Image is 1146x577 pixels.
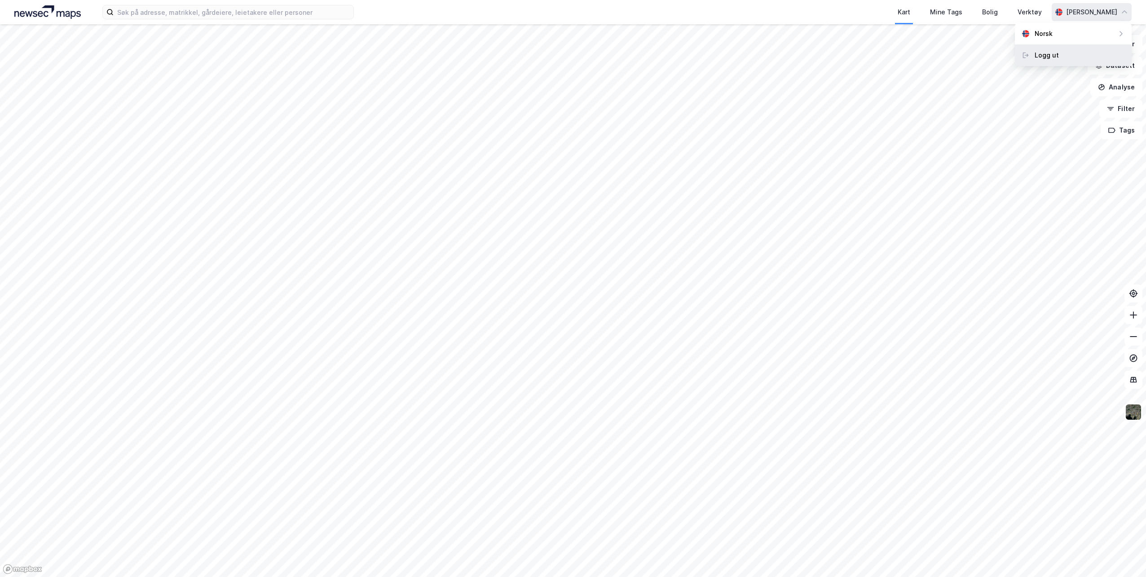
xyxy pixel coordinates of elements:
div: Kart [898,7,910,18]
img: logo.a4113a55bc3d86da70a041830d287a7e.svg [14,5,81,19]
div: Mine Tags [930,7,962,18]
div: Logg ut [1035,50,1059,61]
div: [PERSON_NAME] [1066,7,1117,18]
div: Bolig [982,7,998,18]
a: Mapbox homepage [3,564,42,574]
iframe: Chat Widget [1101,534,1146,577]
img: 9k= [1125,404,1142,421]
button: Analyse [1090,78,1142,96]
div: Norsk [1035,28,1053,39]
div: Verktøy [1018,7,1042,18]
input: Søk på adresse, matrikkel, gårdeiere, leietakere eller personer [114,5,353,19]
button: Tags [1101,121,1142,139]
button: Filter [1099,100,1142,118]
